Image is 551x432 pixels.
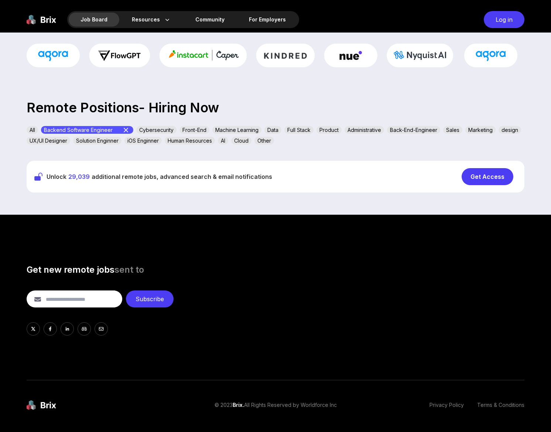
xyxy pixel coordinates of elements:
span: 29,039 [68,173,90,180]
div: Job Board [69,13,119,27]
div: Backend Software Engineer [41,126,133,134]
div: Other [254,137,274,144]
div: Data [264,126,281,134]
div: Cybersecurity [136,126,177,134]
div: Administrative [345,126,384,134]
div: Cloud [231,137,251,144]
div: Marketing [465,126,496,134]
div: All [27,126,38,134]
div: Front-End [179,126,209,134]
a: For Employers [237,13,298,27]
div: Log in [484,11,524,28]
a: Log in [480,11,524,28]
p: © 2023 All Rights Reserved by Worldforce Inc [215,401,337,409]
span: sent to [114,264,144,275]
span: Brix. [233,402,244,408]
a: Get Access [462,168,517,185]
div: Machine Learning [212,126,261,134]
div: Back-End-Engineer [387,126,440,134]
div: Resources [120,13,183,27]
div: UX/UI Designer [27,137,70,144]
a: Community [184,13,236,27]
span: Unlock additional remote jobs, advanced search & email notifications [47,172,272,181]
div: AI [218,137,228,144]
a: Privacy Policy [429,401,464,409]
div: Human Resources [165,137,215,144]
div: iOS Enginner [124,137,162,144]
div: design [499,126,521,134]
div: Solution Enginner [73,137,122,144]
h3: Get new remote jobs [27,264,524,276]
a: Terms & Conditions [477,401,524,409]
div: Full Stack [284,126,314,134]
div: Product [316,126,342,134]
div: Get Access [462,168,513,185]
div: Sales [443,126,462,134]
div: Subscribe [126,290,174,307]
